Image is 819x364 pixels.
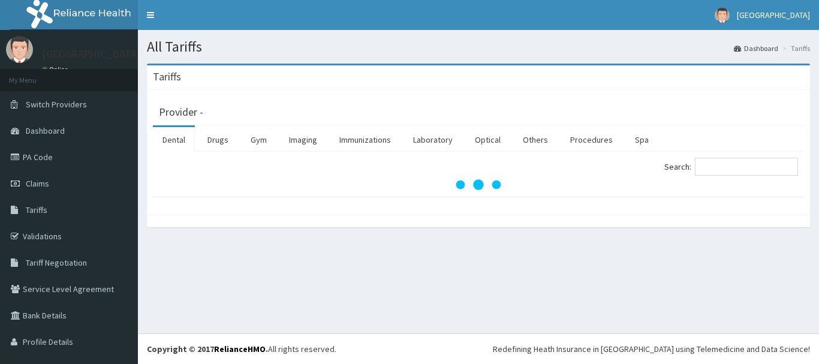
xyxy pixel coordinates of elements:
[734,43,778,53] a: Dashboard
[779,43,810,53] li: Tariffs
[561,127,622,152] a: Procedures
[6,36,33,63] img: User Image
[737,10,810,20] span: [GEOGRAPHIC_DATA]
[279,127,327,152] a: Imaging
[513,127,558,152] a: Others
[465,127,510,152] a: Optical
[625,127,658,152] a: Spa
[26,125,65,136] span: Dashboard
[330,127,401,152] a: Immunizations
[214,344,266,354] a: RelianceHMO
[26,257,87,268] span: Tariff Negotiation
[138,333,819,364] footer: All rights reserved.
[404,127,462,152] a: Laboratory
[147,39,810,55] h1: All Tariffs
[147,344,268,354] strong: Copyright © 2017 .
[493,343,810,355] div: Redefining Heath Insurance in [GEOGRAPHIC_DATA] using Telemedicine and Data Science!
[695,158,798,176] input: Search:
[241,127,276,152] a: Gym
[198,127,238,152] a: Drugs
[153,127,195,152] a: Dental
[26,99,87,110] span: Switch Providers
[26,178,49,189] span: Claims
[715,8,730,23] img: User Image
[159,107,203,118] h3: Provider -
[42,49,141,59] p: [GEOGRAPHIC_DATA]
[454,161,502,209] svg: audio-loading
[153,71,181,82] h3: Tariffs
[26,204,47,215] span: Tariffs
[42,65,71,74] a: Online
[664,158,798,176] label: Search:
